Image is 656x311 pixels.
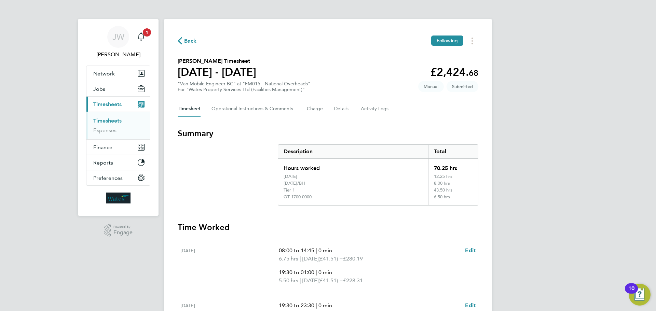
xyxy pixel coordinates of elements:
span: Back [184,37,197,45]
button: Preferences [86,170,150,185]
div: 43.50 hrs [428,187,478,194]
span: £228.31 [343,277,363,284]
span: | [316,302,317,309]
h3: Time Worked [178,222,478,233]
span: | [316,269,317,275]
button: Open Resource Center, 10 new notifications [629,284,651,306]
h2: [PERSON_NAME] Timesheet [178,57,256,65]
span: | [300,255,301,262]
span: 19:30 to 23:30 [279,302,314,309]
div: Timesheets [86,112,150,139]
button: Charge [307,101,323,117]
button: Activity Logs [361,101,389,117]
div: Description [278,145,428,158]
span: Following [437,38,458,44]
span: Edit [465,247,476,254]
span: [DATE] [302,277,318,285]
button: Jobs [86,81,150,96]
a: Edit [465,246,476,255]
button: Operational Instructions & Comments [211,101,296,117]
nav: Main navigation [78,19,159,216]
span: | [316,247,317,254]
button: Timesheets Menu [466,36,478,46]
div: Tier 1 [284,187,295,193]
span: Network [93,70,115,77]
a: Timesheets [93,117,122,124]
span: Engage [113,230,133,236]
span: Jobs [93,86,105,92]
span: 08:00 to 14:45 [279,247,314,254]
div: OT 1700-0000 [284,194,312,200]
button: Details [334,101,350,117]
span: 19:30 to 01:00 [279,269,314,275]
a: JW[PERSON_NAME] [86,26,150,59]
img: wates-logo-retina.png [106,193,131,203]
a: 1 [134,26,148,48]
div: 12.25 hrs [428,174,478,181]
button: Timesheet [178,101,201,117]
div: Total [428,145,478,158]
button: Reports [86,155,150,170]
button: Finance [86,140,150,155]
span: This timesheet was manually created. [418,81,444,92]
span: JW [112,32,124,41]
span: [DATE] [302,255,318,263]
span: 6.75 hrs [279,255,298,262]
button: Following [431,36,463,46]
span: 1 [143,28,151,37]
span: 0 min [318,269,332,275]
div: [DATE] [180,246,279,285]
span: £280.19 [343,255,363,262]
div: For "Wates Property Services Ltd (Facilities Management)" [178,87,310,93]
span: Powered by [113,224,133,230]
button: Back [178,37,197,45]
span: | [300,277,301,284]
h3: Summary [178,128,478,139]
button: Network [86,66,150,81]
div: Summary [278,144,478,206]
span: Edit [465,302,476,309]
div: 70.25 hrs [428,159,478,174]
div: 6.50 hrs [428,194,478,205]
div: "Van Mobile Engineer BC" at "FM015 - National Overheads" [178,81,310,93]
span: 0 min [318,302,332,309]
div: Hours worked [278,159,428,174]
span: Timesheets [93,101,122,108]
span: This timesheet is Submitted. [447,81,478,92]
button: Timesheets [86,97,150,112]
span: (£41.51) = [318,255,343,262]
span: 5.50 hrs [279,277,298,284]
a: Go to home page [86,193,150,203]
span: James Williams [86,51,150,59]
div: [DATE] [284,174,297,179]
app-decimal: £2,424. [430,66,478,79]
a: Expenses [93,127,117,133]
span: 68 [469,68,478,78]
div: 10 [628,288,634,297]
span: Finance [93,144,112,151]
span: Preferences [93,175,123,181]
div: 8.00 hrs [428,181,478,187]
a: Powered byEngage [104,224,133,237]
span: (£41.51) = [318,277,343,284]
div: [DATE]/BH [284,181,305,186]
h1: [DATE] - [DATE] [178,65,256,79]
span: 0 min [318,247,332,254]
a: Edit [465,301,476,310]
span: Reports [93,159,113,166]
